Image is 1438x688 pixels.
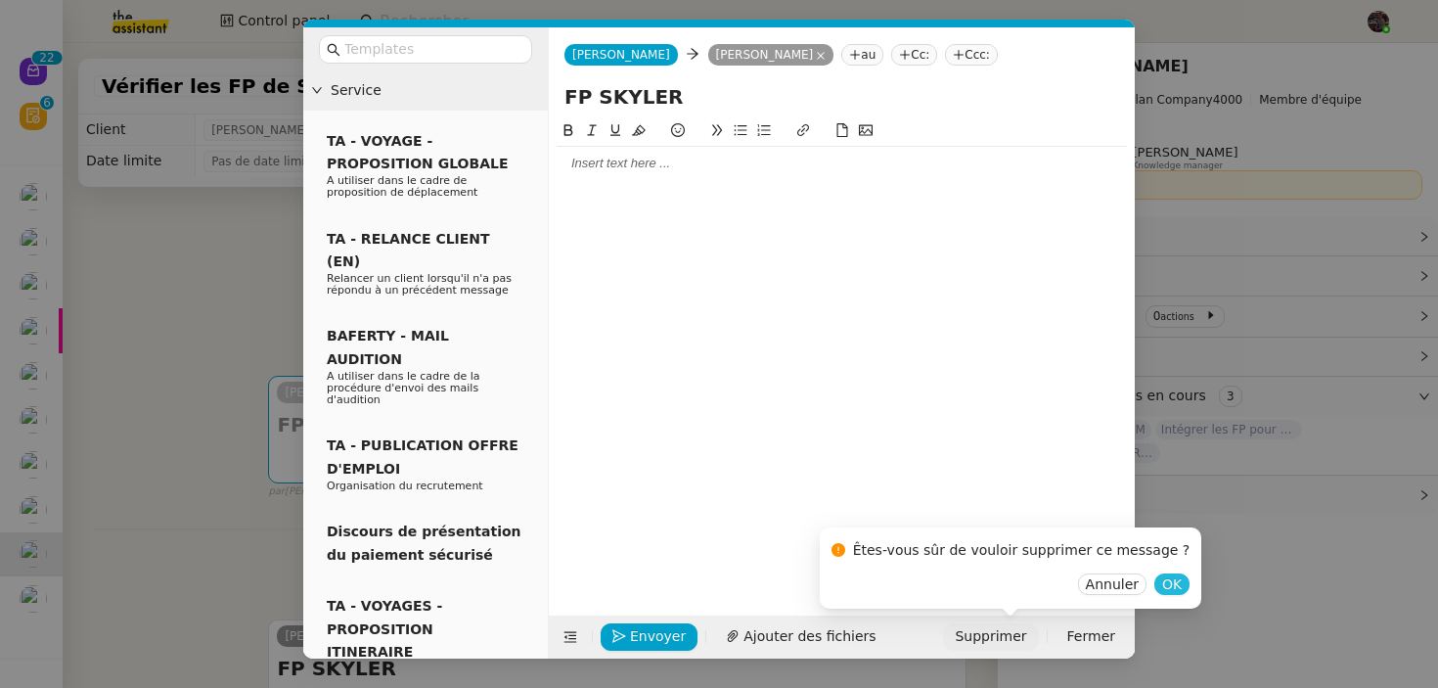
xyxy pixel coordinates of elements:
[572,48,670,62] span: [PERSON_NAME]
[714,623,887,651] button: Ajouter des fichiers
[327,524,521,562] span: Discours de présentation du paiement sécurisé
[327,272,512,297] span: Relancer un client lorsqu'il n'a pas répondu à un précédent message
[1154,573,1190,595] button: OK
[327,437,518,476] span: TA - PUBLICATION OFFRE D'EMPLOI
[1086,574,1139,594] span: Annuler
[955,625,1026,648] span: Supprimer
[344,38,520,61] input: Templates
[1056,623,1127,651] button: Fermer
[327,370,480,406] span: A utiliser dans le cadre de la procédure d'envoi des mails d'audition
[601,623,697,651] button: Envoyer
[327,231,490,269] span: TA - RELANCE CLIENT (EN)
[303,71,548,110] div: Service
[564,82,1119,112] input: Subject
[891,44,937,66] nz-tag: Cc:
[331,79,540,102] span: Service
[853,539,1191,562] div: Êtes-vous sûr de vouloir supprimer ce message ?
[1078,573,1146,595] button: Annuler
[630,625,686,648] span: Envoyer
[327,328,449,366] span: BAFERTY - MAIL AUDITION
[1067,625,1115,648] span: Fermer
[327,133,508,171] span: TA - VOYAGE - PROPOSITION GLOBALE
[945,44,998,66] nz-tag: Ccc:
[743,625,876,648] span: Ajouter des fichiers
[327,480,483,492] span: Organisation du recrutement
[327,174,477,199] span: A utiliser dans le cadre de proposition de déplacement
[943,623,1038,651] button: Supprimer
[841,44,883,66] nz-tag: au
[1162,574,1182,594] span: OK
[708,44,834,66] nz-tag: [PERSON_NAME]
[327,598,442,660] span: TA - VOYAGES - PROPOSITION ITINERAIRE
